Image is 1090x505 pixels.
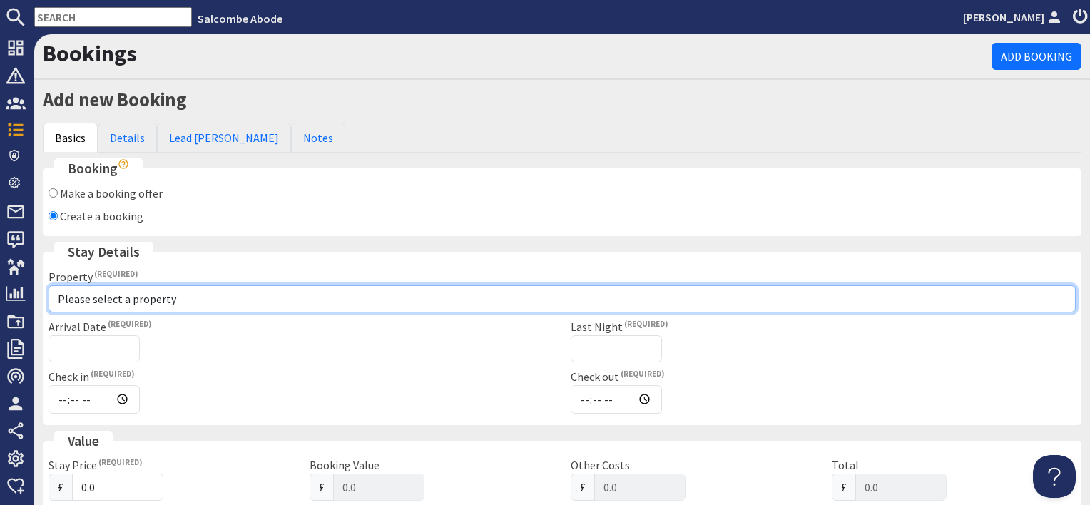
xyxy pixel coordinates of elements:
label: Make a booking offer [60,186,163,200]
a: Salcombe Abode [198,11,282,26]
input: SEARCH [34,7,192,27]
a: Bookings [43,39,137,68]
label: Stay Price [49,458,142,472]
legend: Value [54,431,113,452]
a: Basics [43,123,98,153]
label: Arrival Date [49,320,151,334]
a: Notes [291,123,345,153]
span: £ [832,474,856,501]
iframe: Toggle Customer Support [1033,455,1076,498]
i: Show hints [118,158,129,170]
a: [PERSON_NAME] [963,9,1064,26]
label: Check out [571,369,664,384]
a: Lead [PERSON_NAME] [157,123,291,153]
legend: Stay Details [54,242,153,262]
label: Last Night [571,320,668,334]
label: Check in [49,369,134,384]
a: Details [98,123,157,153]
h2: Add new Booking [43,88,1081,111]
legend: Booking [54,158,143,179]
span: £ [571,474,595,501]
label: Property [49,270,138,284]
label: Booking Value [310,458,380,472]
span: £ [49,474,73,501]
label: Other Costs [571,458,630,472]
span: £ [310,474,334,501]
a: Add Booking [992,43,1081,70]
label: Create a booking [60,209,143,223]
label: Total [832,458,859,472]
